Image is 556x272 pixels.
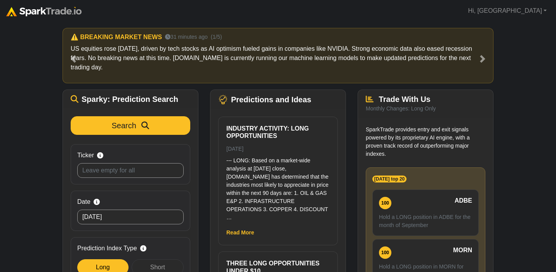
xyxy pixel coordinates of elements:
div: 100 [379,246,391,259]
span: Ticker [77,151,94,160]
input: Leave empty for all [77,163,184,178]
span: MORN [453,246,472,255]
span: Short [150,264,165,270]
div: 100 [379,197,391,209]
span: Sparky: Prediction Search [82,95,178,104]
button: Search [71,116,190,135]
span: ADBE [455,196,472,205]
a: 100 ADBE Hold a LONG position in ADBE for the month of September [372,189,479,236]
a: Read More [226,229,254,236]
img: sparktrade.png [6,7,82,16]
p: US equities rose [DATE], driven by tech stocks as AI optimism fueled gains in companies like NVID... [71,44,485,72]
p: Hold a LONG position in ADBE for the month of September [379,213,472,229]
h6: Industry Activity: Long Opportunities [226,125,330,139]
span: Trade With Us [379,95,431,103]
a: Hi, [GEOGRAPHIC_DATA] [465,3,550,19]
span: Prediction Index Type [77,244,137,253]
span: Search [112,121,136,130]
small: 31 minutes ago [165,33,208,41]
h6: ⚠️ BREAKING MARKET NEWS [71,33,162,41]
span: Date [77,197,90,207]
a: Industry Activity: Long Opportunities [DATE] --- LONG: Based on a market-wide analysis at [DATE] ... [226,125,330,222]
span: Long [96,264,110,270]
small: (1/5) [211,33,222,41]
span: [DATE] top 20 [372,176,407,182]
small: [DATE] [226,146,243,152]
span: Predictions and Ideas [231,95,311,104]
p: SparkTrade provides entry and exit signals powered by its proprietary AI engine, with a proven tr... [366,126,485,158]
p: --- LONG: Based on a market-wide analysis at [DATE] close, [DOMAIN_NAME] has determined that the ... [226,157,330,222]
small: Monthly Changes: Long Only [366,105,436,112]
